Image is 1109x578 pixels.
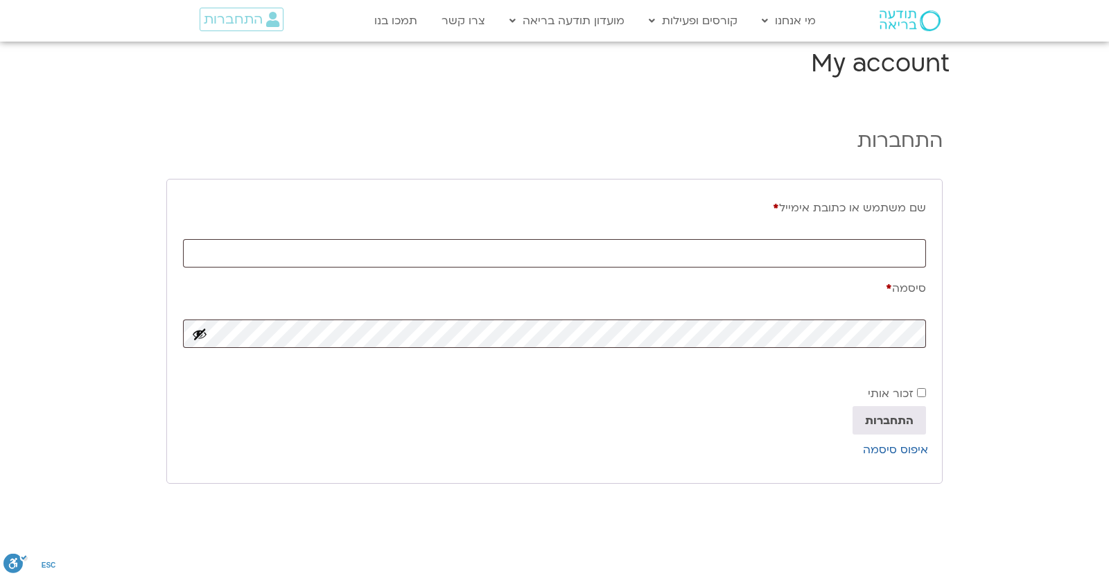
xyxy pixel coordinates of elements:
a: צרו קשר [435,8,492,34]
button: להציג סיסמה [192,326,207,342]
h1: My account [159,47,950,80]
a: מי אנחנו [755,8,823,34]
a: איפוס סיסמה [863,442,928,457]
span: התחברות [204,12,263,27]
label: שם משתמש או כתובת אימייל [183,195,926,220]
button: התחברות [853,406,926,434]
a: התחברות [200,8,283,31]
a: מועדון תודעה בריאה [503,8,631,34]
a: תמכו בנו [367,8,424,34]
h2: התחברות [166,128,943,154]
img: תודעה בריאה [880,10,941,31]
input: זכור אותי [917,388,926,397]
label: סיסמה [183,276,926,301]
span: זכור אותי [868,386,914,401]
a: קורסים ופעילות [642,8,744,34]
